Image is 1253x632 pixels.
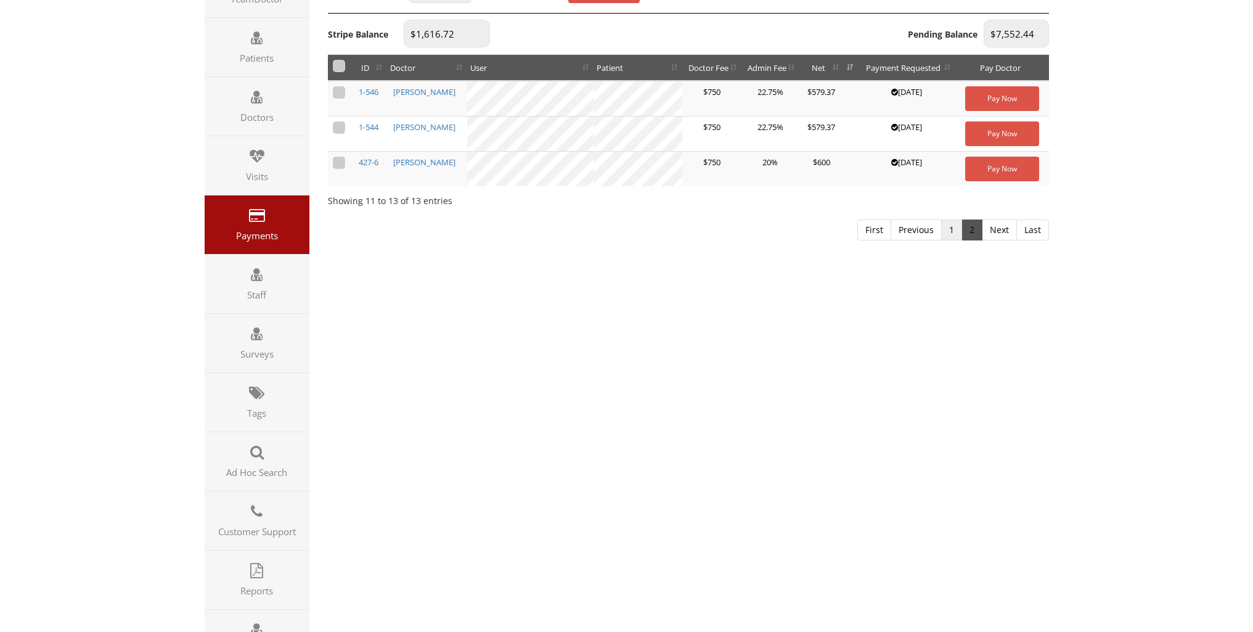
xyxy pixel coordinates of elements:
[387,55,467,81] th: Doctor: activate to sort column ascending
[211,407,303,419] span: Tags
[359,121,378,133] a: 1-544
[211,466,303,478] span: Ad Hoc Search
[205,255,309,313] a: Staff
[467,55,594,81] th: User: activate to sort column ascending
[328,190,1049,207] div: Showing 11 to 13 of 13 entries
[205,551,309,609] a: Reports
[205,432,309,491] a: Ad Hoc Search
[393,121,455,133] a: [PERSON_NAME]
[799,117,844,152] td: $579.37
[393,157,455,168] a: [PERSON_NAME]
[799,81,844,117] td: $579.37
[858,152,955,187] td: [DATE]
[350,55,387,81] th: ID: activate to sort column ascending
[682,152,741,187] td: $750
[328,28,388,41] label: Stripe Balance
[211,229,303,242] span: Payments
[205,18,309,76] a: Patients
[982,220,1017,240] a: Next
[205,77,309,136] a: Doctors
[393,86,455,97] a: [PERSON_NAME]
[205,491,309,550] a: Customer Support
[908,28,978,41] label: Pending Balance
[741,55,799,81] th: Admin Fee: activate to sort column ascending
[211,52,303,64] span: Patients
[205,136,309,195] a: Visits
[211,111,303,123] span: Doctors
[211,525,303,538] span: Customer Support
[211,585,303,597] span: Reports
[359,157,378,168] a: 427-6
[965,86,1039,111] button: Pay Now
[211,289,303,301] span: Staff
[965,121,1039,146] button: Pay Now
[857,220,891,240] a: First
[799,152,844,187] td: $600
[891,220,942,240] a: Previous
[955,55,1049,81] th: Pay Doctor
[205,314,309,372] a: Surveys
[961,220,982,240] a: 2
[682,117,741,152] td: $750
[741,81,799,117] td: 22.75%
[205,195,309,254] a: Payments
[799,55,844,81] th: Net: activate to sort column ascending
[858,55,955,81] th: Payment Requested: activate to sort column ascending
[211,170,303,183] span: Visits
[682,81,741,117] td: $750
[941,220,962,240] a: 1
[858,117,955,152] td: [DATE]
[594,55,682,81] th: Patient: activate to sort column ascending
[682,55,741,81] th: Doctor Fee: activate to sort column ascending
[1016,220,1049,240] a: Last
[741,152,799,187] td: 20%
[359,86,378,97] a: 1-546
[205,373,309,432] a: Tags
[741,117,799,152] td: 22.75%
[858,81,955,117] td: [DATE]
[965,157,1039,181] button: Pay Now
[211,348,303,360] span: Surveys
